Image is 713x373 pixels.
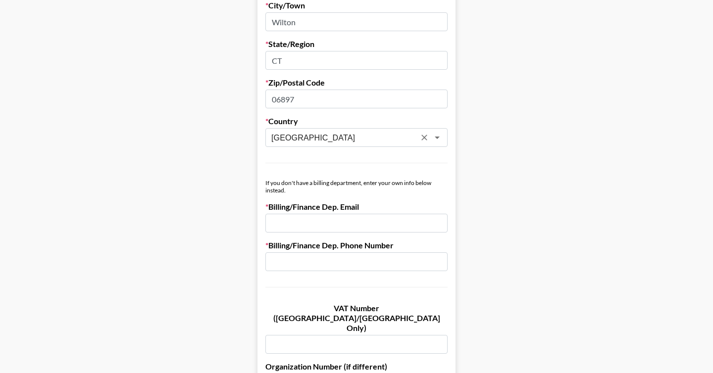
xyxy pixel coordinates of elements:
[265,39,448,49] label: State/Region
[265,78,448,88] label: Zip/Postal Code
[265,362,448,372] label: Organization Number (if different)
[265,116,448,126] label: Country
[265,179,448,194] div: If you don't have a billing department, enter your own info below instead.
[265,202,448,212] label: Billing/Finance Dep. Email
[265,303,448,333] label: VAT Number ([GEOGRAPHIC_DATA]/[GEOGRAPHIC_DATA] Only)
[430,131,444,144] button: Open
[265,240,448,250] label: Billing/Finance Dep. Phone Number
[417,131,431,144] button: Clear
[265,0,448,10] label: City/Town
